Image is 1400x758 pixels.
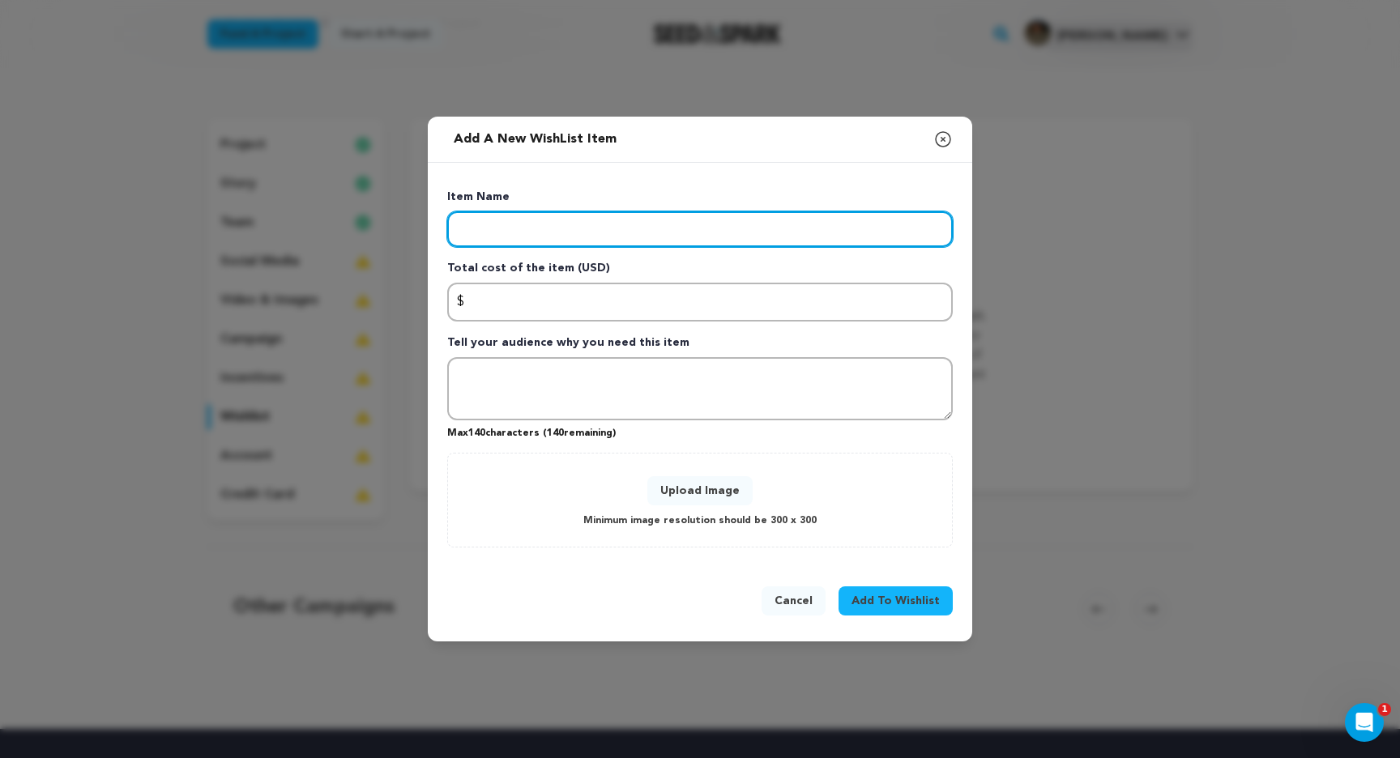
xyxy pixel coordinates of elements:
[1345,703,1384,742] iframe: Intercom live chat
[839,586,953,615] button: Add To Wishlist
[447,357,953,420] textarea: Tell your audience why you need this item
[468,428,485,438] span: 140
[547,428,564,438] span: 140
[447,123,623,155] h2: Add a new WishList item
[647,476,753,505] button: Upload Image
[762,586,826,615] button: Cancel
[852,593,940,609] span: Add To Wishlist
[447,211,953,247] input: Enter item name
[583,512,817,530] p: Minimum image resolution should be 300 x 300
[447,283,953,322] input: Enter total cost of the item
[447,420,953,440] p: Max characters ( remaining)
[457,292,464,312] span: $
[1378,703,1391,716] span: 1
[447,334,953,357] p: Tell your audience why you need this item
[447,260,953,283] p: Total cost of the item (USD)
[447,189,953,211] p: Item Name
